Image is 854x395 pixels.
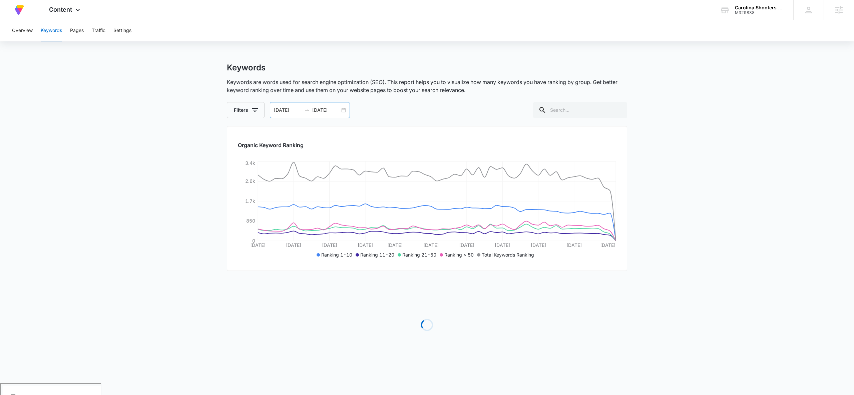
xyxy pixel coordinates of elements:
tspan: 850 [246,218,255,224]
img: tab_keywords_by_traffic_grey.svg [66,39,72,44]
button: Filters [227,102,265,118]
span: Ranking 21-50 [402,252,436,258]
div: Domain: [DOMAIN_NAME] [17,17,73,23]
tspan: [DATE] [459,242,474,248]
img: tab_domain_overview_orange.svg [18,39,23,44]
tspan: [DATE] [250,242,266,248]
button: Settings [113,20,131,41]
tspan: 1.7k [245,198,255,204]
span: Total Keywords Ranking [482,252,534,258]
tspan: [DATE] [387,242,403,248]
span: Ranking 1-10 [321,252,352,258]
tspan: [DATE] [531,242,546,248]
tspan: 3.4k [245,160,255,166]
p: Keywords are words used for search engine optimization (SEO). This report helps you to visualize ... [227,78,627,94]
span: swap-right [304,107,310,113]
input: Search... [533,102,627,118]
tspan: [DATE] [495,242,510,248]
h1: Keywords [227,63,266,73]
tspan: 2.6k [245,178,255,184]
img: website_grey.svg [11,17,16,23]
h2: Organic Keyword Ranking [238,141,616,149]
button: Pages [70,20,84,41]
button: Overview [12,20,33,41]
span: Ranking 11-20 [360,252,394,258]
div: Domain Overview [25,39,60,44]
img: logo_orange.svg [11,11,16,16]
img: Volusion [13,4,25,16]
tspan: [DATE] [358,242,373,248]
div: v 4.0.25 [19,11,33,16]
tspan: [DATE] [600,242,615,248]
tspan: [DATE] [566,242,582,248]
tspan: [DATE] [322,242,337,248]
button: Keywords [41,20,62,41]
input: End date [312,106,340,114]
span: to [304,107,310,113]
tspan: [DATE] [286,242,301,248]
tspan: 0 [252,238,255,244]
span: Content [49,6,72,13]
tspan: [DATE] [423,242,439,248]
div: account id [735,10,784,15]
span: Ranking > 50 [444,252,474,258]
div: Keywords by Traffic [74,39,112,44]
button: Traffic [92,20,105,41]
input: Start date [274,106,302,114]
div: account name [735,5,784,10]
